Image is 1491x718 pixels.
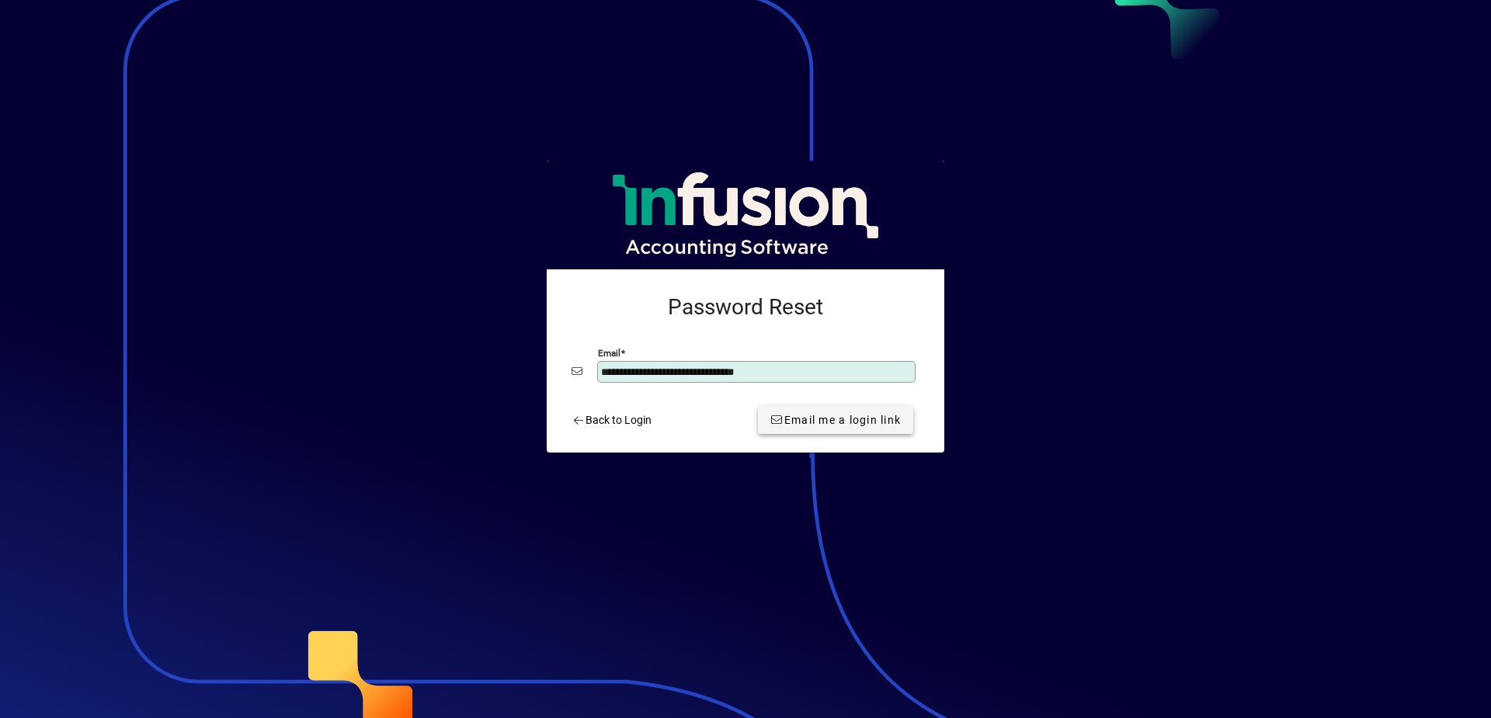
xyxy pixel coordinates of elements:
[770,412,901,428] span: Email me a login link
[598,348,620,359] mat-label: Email
[758,406,913,434] button: Email me a login link
[565,406,658,434] a: Back to Login
[572,294,919,321] h2: Password Reset
[572,412,652,428] span: Back to Login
